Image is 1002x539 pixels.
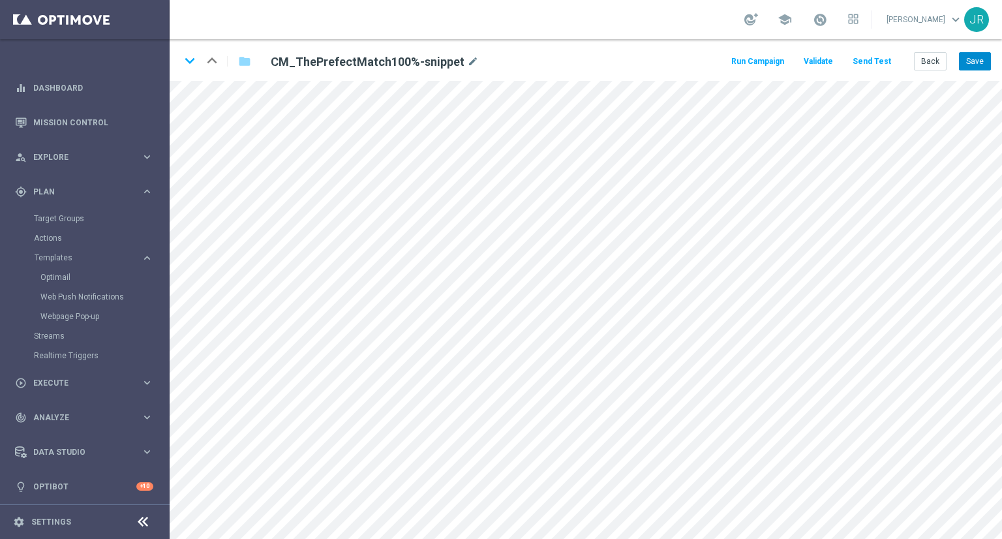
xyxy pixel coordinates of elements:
[40,292,136,302] a: Web Push Notifications
[14,412,154,423] button: track_changes Analyze keyboard_arrow_right
[15,105,153,140] div: Mission Control
[914,52,947,70] button: Back
[34,350,136,361] a: Realtime Triggers
[885,10,964,29] a: [PERSON_NAME]keyboard_arrow_down
[15,446,141,458] div: Data Studio
[136,482,153,491] div: +10
[14,152,154,162] button: person_search Explore keyboard_arrow_right
[851,53,893,70] button: Send Test
[34,209,168,228] div: Target Groups
[33,105,153,140] a: Mission Control
[40,268,168,287] div: Optimail
[40,287,168,307] div: Web Push Notifications
[15,377,141,389] div: Execute
[467,54,479,70] i: mode_edit
[34,346,168,365] div: Realtime Triggers
[14,117,154,128] button: Mission Control
[15,412,27,423] i: track_changes
[141,377,153,389] i: keyboard_arrow_right
[141,185,153,198] i: keyboard_arrow_right
[15,412,141,423] div: Analyze
[141,151,153,163] i: keyboard_arrow_right
[33,188,141,196] span: Plan
[33,414,141,422] span: Analyze
[35,254,141,262] div: Templates
[802,53,835,70] button: Validate
[141,446,153,458] i: keyboard_arrow_right
[34,331,136,341] a: Streams
[34,248,168,326] div: Templates
[238,54,251,69] i: folder
[15,186,27,198] i: gps_fixed
[237,51,252,72] button: folder
[15,186,141,198] div: Plan
[40,311,136,322] a: Webpage Pop-up
[14,482,154,492] button: lightbulb Optibot +10
[14,447,154,457] button: Data Studio keyboard_arrow_right
[33,379,141,387] span: Execute
[13,516,25,528] i: settings
[34,253,154,263] button: Templates keyboard_arrow_right
[33,469,136,504] a: Optibot
[34,326,168,346] div: Streams
[729,53,786,70] button: Run Campaign
[778,12,792,27] span: school
[141,411,153,423] i: keyboard_arrow_right
[15,70,153,105] div: Dashboard
[804,57,833,66] span: Validate
[40,307,168,326] div: Webpage Pop-up
[34,213,136,224] a: Target Groups
[959,52,991,70] button: Save
[141,252,153,264] i: keyboard_arrow_right
[34,228,168,248] div: Actions
[15,82,27,94] i: equalizer
[40,272,136,283] a: Optimail
[15,481,27,493] i: lightbulb
[33,153,141,161] span: Explore
[31,518,71,526] a: Settings
[14,83,154,93] button: equalizer Dashboard
[14,378,154,388] button: play_circle_outline Execute keyboard_arrow_right
[34,233,136,243] a: Actions
[949,12,963,27] span: keyboard_arrow_down
[15,469,153,504] div: Optibot
[33,70,153,105] a: Dashboard
[35,254,128,262] span: Templates
[15,151,141,163] div: Explore
[14,187,154,197] button: gps_fixed Plan keyboard_arrow_right
[15,377,27,389] i: play_circle_outline
[964,7,989,32] div: JR
[33,448,141,456] span: Data Studio
[15,151,27,163] i: person_search
[271,54,464,70] h2: CM_ThePrefectMatch100%-snippet
[180,51,200,70] i: keyboard_arrow_down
